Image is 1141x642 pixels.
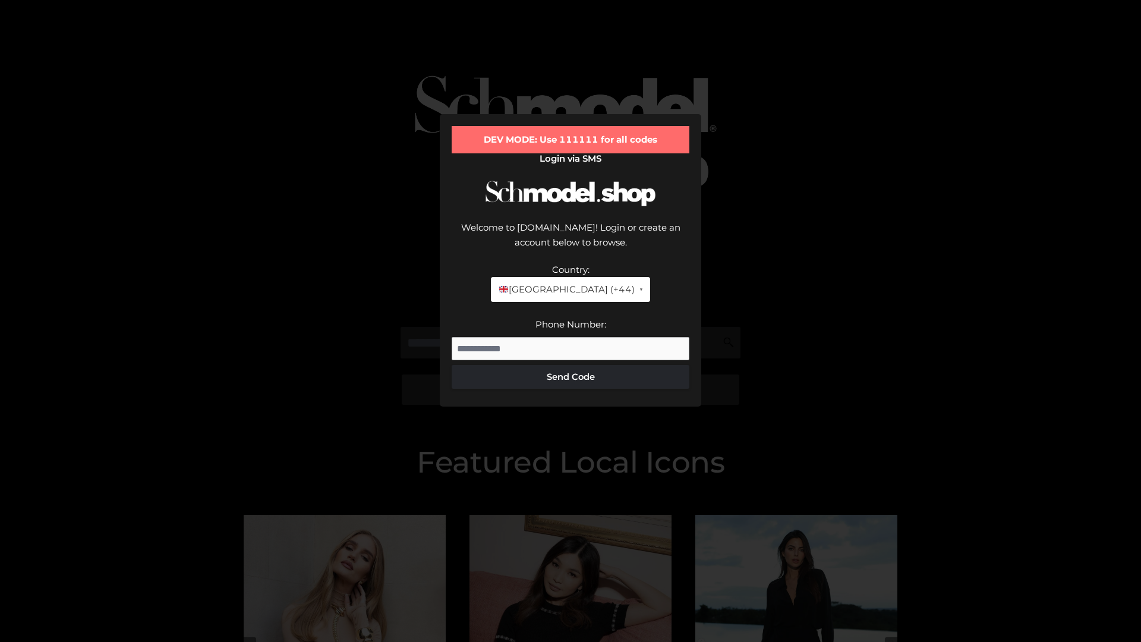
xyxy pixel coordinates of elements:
span: [GEOGRAPHIC_DATA] (+44) [498,282,634,297]
label: Country: [552,264,590,275]
img: 🇬🇧 [499,285,508,294]
div: DEV MODE: Use 111111 for all codes [452,126,689,153]
button: Send Code [452,365,689,389]
label: Phone Number: [535,319,606,330]
img: Schmodel Logo [481,170,660,217]
h2: Login via SMS [452,153,689,164]
div: Welcome to [DOMAIN_NAME]! Login or create an account below to browse. [452,220,689,262]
